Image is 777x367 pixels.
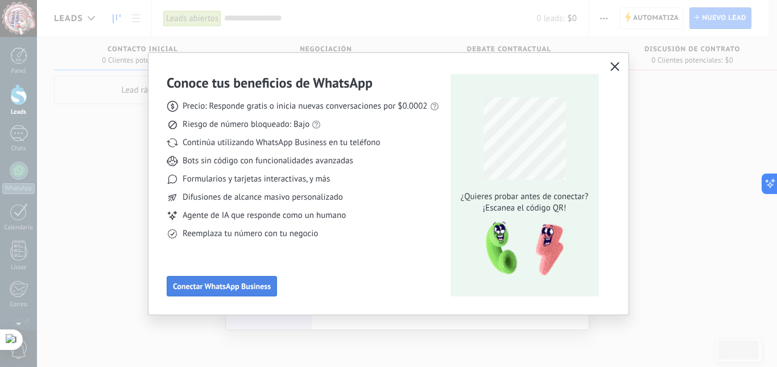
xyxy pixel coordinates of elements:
[167,276,277,296] button: Conectar WhatsApp Business
[183,192,343,203] span: Difusiones de alcance masivo personalizado
[167,74,373,92] h3: Conoce tus beneficios de WhatsApp
[183,210,346,221] span: Agente de IA que responde como un humano
[183,137,380,149] span: Continúa utilizando WhatsApp Business en tu teléfono
[173,282,271,290] span: Conectar WhatsApp Business
[183,119,309,130] span: Riesgo de número bloqueado: Bajo
[476,218,566,279] img: qr-pic-1x.png
[183,228,318,240] span: Reemplaza tu número con tu negocio
[183,155,353,167] span: Bots sin código con funcionalidades avanzadas
[457,191,592,203] span: ¿Quieres probar antes de conectar?
[183,174,330,185] span: Formularios y tarjetas interactivas, y más
[183,101,428,112] span: Precio: Responde gratis o inicia nuevas conversaciones por $0.0002
[457,203,592,214] span: ¡Escanea el código QR!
